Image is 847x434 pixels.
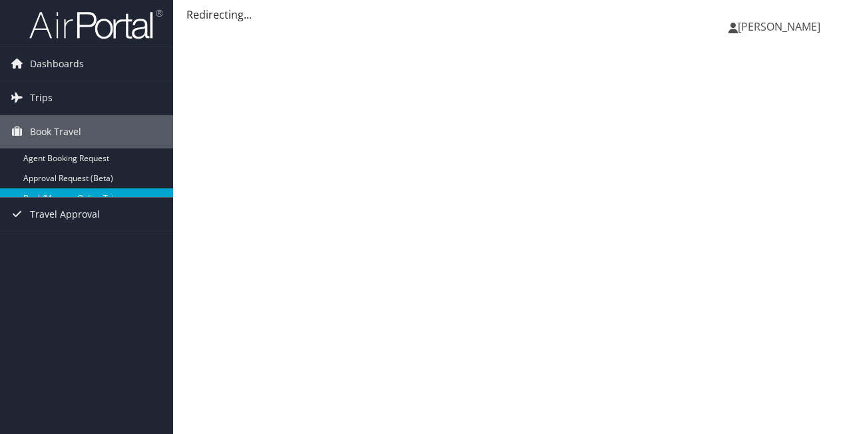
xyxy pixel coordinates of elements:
[30,198,100,231] span: Travel Approval
[738,19,820,34] span: [PERSON_NAME]
[30,81,53,114] span: Trips
[30,115,81,148] span: Book Travel
[29,9,162,40] img: airportal-logo.png
[728,7,834,47] a: [PERSON_NAME]
[186,7,834,23] div: Redirecting...
[30,47,84,81] span: Dashboards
